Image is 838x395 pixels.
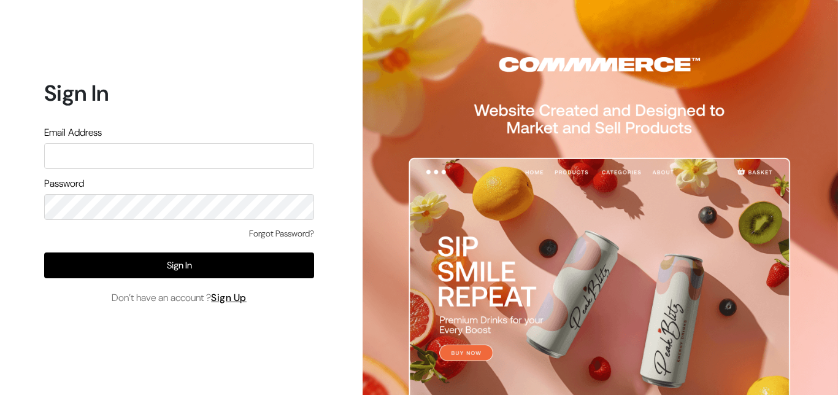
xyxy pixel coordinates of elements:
span: Don’t have an account ? [112,291,247,305]
a: Sign Up [211,291,247,304]
label: Password [44,176,84,191]
label: Email Address [44,125,102,140]
button: Sign In [44,252,314,278]
h1: Sign In [44,80,314,106]
a: Forgot Password? [249,227,314,240]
